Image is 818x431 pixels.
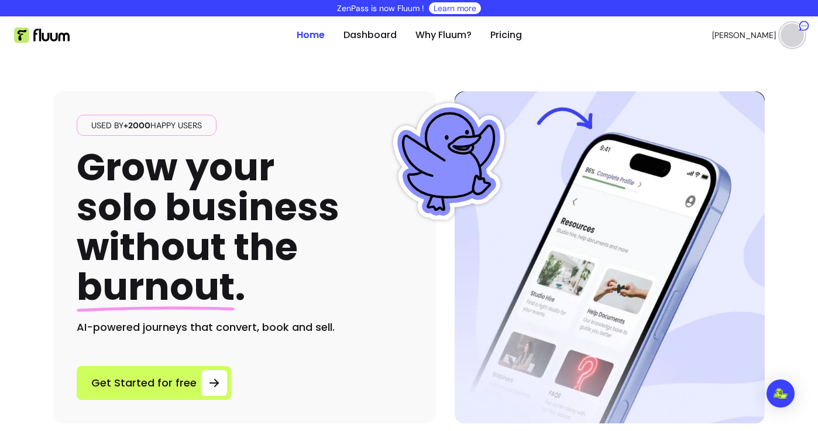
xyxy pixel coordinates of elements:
span: Used by happy users [87,119,207,131]
a: Pricing [490,28,522,42]
h2: AI-powered journeys that convert, book and sell. [77,319,413,336]
a: Why Fluum? [415,28,472,42]
div: Open Intercom Messenger [767,379,795,408]
span: [PERSON_NAME] [712,29,776,41]
span: Get Started for free [91,375,197,391]
p: ZenPass is now Fluum ! [337,2,424,14]
h1: Grow your solo business without the . [77,148,339,307]
span: +2000 [123,120,150,131]
a: Home [297,28,325,42]
a: Learn more [434,2,476,14]
button: avatar[PERSON_NAME] [712,23,804,47]
img: Fluum Logo [14,28,70,43]
img: Fluum Duck sticker [390,103,507,220]
a: Get Started for free [77,366,231,400]
a: Dashboard [343,28,397,42]
span: burnout [77,261,235,313]
img: Hero [455,91,765,423]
